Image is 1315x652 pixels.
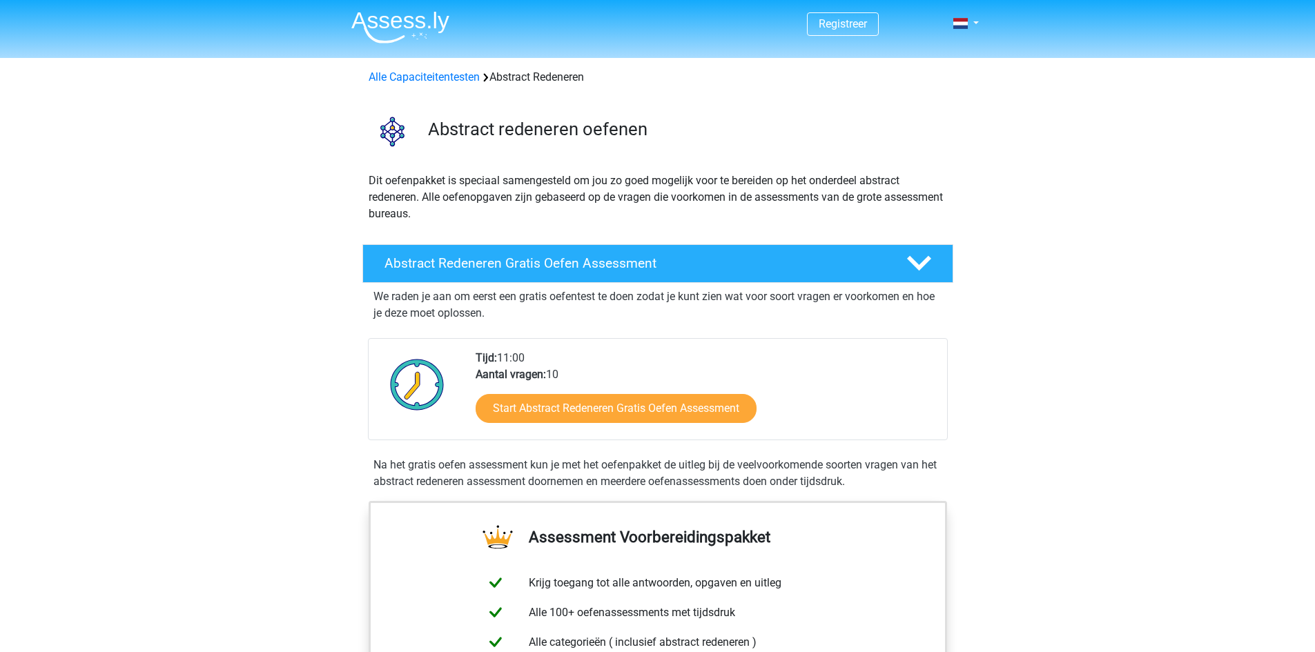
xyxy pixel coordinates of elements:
[357,244,959,283] a: Abstract Redeneren Gratis Oefen Assessment
[369,70,480,83] a: Alle Capaciteitentesten
[428,119,942,140] h3: Abstract redeneren oefenen
[819,17,867,30] a: Registreer
[351,11,449,43] img: Assessly
[476,394,757,423] a: Start Abstract Redeneren Gratis Oefen Assessment
[373,288,942,322] p: We raden je aan om eerst een gratis oefentest te doen zodat je kunt zien wat voor soort vragen er...
[384,255,884,271] h4: Abstract Redeneren Gratis Oefen Assessment
[369,172,947,222] p: Dit oefenpakket is speciaal samengesteld om jou zo goed mogelijk voor te bereiden op het onderdee...
[476,351,497,364] b: Tijd:
[363,102,422,161] img: abstract redeneren
[368,457,948,490] div: Na het gratis oefen assessment kun je met het oefenpakket de uitleg bij de veelvoorkomende soorte...
[465,350,946,439] div: 11:00 10
[476,368,546,381] b: Aantal vragen:
[382,350,452,419] img: Klok
[363,69,953,86] div: Abstract Redeneren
